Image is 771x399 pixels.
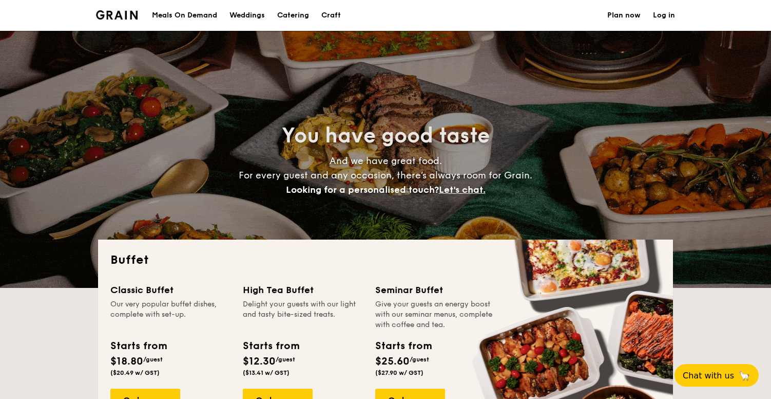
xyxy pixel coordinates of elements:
[375,355,410,368] span: $25.60
[110,355,143,368] span: $18.80
[375,369,423,376] span: ($27.90 w/ GST)
[110,338,166,354] div: Starts from
[683,371,734,380] span: Chat with us
[243,283,363,297] div: High Tea Buffet
[375,299,495,330] div: Give your guests an energy boost with our seminar menus, complete with coffee and tea.
[276,356,295,363] span: /guest
[96,10,138,20] a: Logotype
[243,355,276,368] span: $12.30
[243,299,363,330] div: Delight your guests with our light and tasty bite-sized treats.
[243,369,290,376] span: ($13.41 w/ GST)
[96,10,138,20] img: Grain
[674,364,759,387] button: Chat with us🦙
[439,184,486,195] span: Let's chat.
[375,338,431,354] div: Starts from
[243,338,299,354] div: Starts from
[286,184,439,195] span: Looking for a personalised touch?
[110,369,160,376] span: ($20.49 w/ GST)
[282,123,490,148] span: You have good taste
[375,283,495,297] div: Seminar Buffet
[110,283,230,297] div: Classic Buffet
[738,370,750,382] span: 🦙
[110,299,230,330] div: Our very popular buffet dishes, complete with set-up.
[410,356,429,363] span: /guest
[143,356,163,363] span: /guest
[110,252,661,268] h2: Buffet
[239,155,532,195] span: And we have great food. For every guest and any occasion, there’s always room for Grain.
